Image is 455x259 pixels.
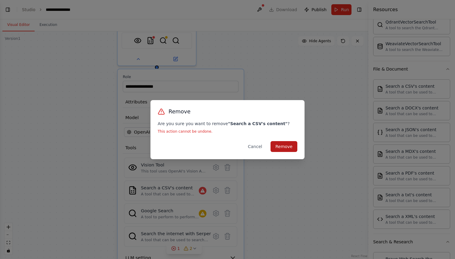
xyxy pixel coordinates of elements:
p: This action cannot be undone. [158,129,297,134]
button: Cancel [243,141,267,152]
h3: Remove [169,107,190,116]
strong: " Search a CSV's content " [228,121,288,126]
button: Remove [271,141,297,152]
p: Are you sure you want to remove ? [158,121,297,127]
